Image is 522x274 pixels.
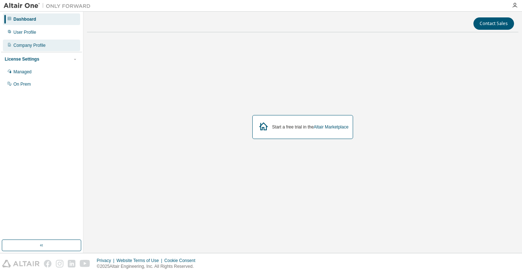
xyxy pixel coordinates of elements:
div: Privacy [97,258,116,263]
div: Company Profile [13,42,46,48]
div: License Settings [5,56,39,62]
button: Contact Sales [473,17,514,30]
img: linkedin.svg [68,260,75,267]
img: facebook.svg [44,260,51,267]
div: Managed [13,69,32,75]
img: instagram.svg [56,260,63,267]
div: Start a free trial in the [272,124,349,130]
img: youtube.svg [80,260,90,267]
img: altair_logo.svg [2,260,40,267]
div: User Profile [13,29,36,35]
div: Website Terms of Use [116,258,164,263]
a: Altair Marketplace [314,124,348,130]
p: © 2025 Altair Engineering, Inc. All Rights Reserved. [97,263,200,270]
div: Dashboard [13,16,36,22]
div: Cookie Consent [164,258,199,263]
div: On Prem [13,81,31,87]
img: Altair One [4,2,94,9]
